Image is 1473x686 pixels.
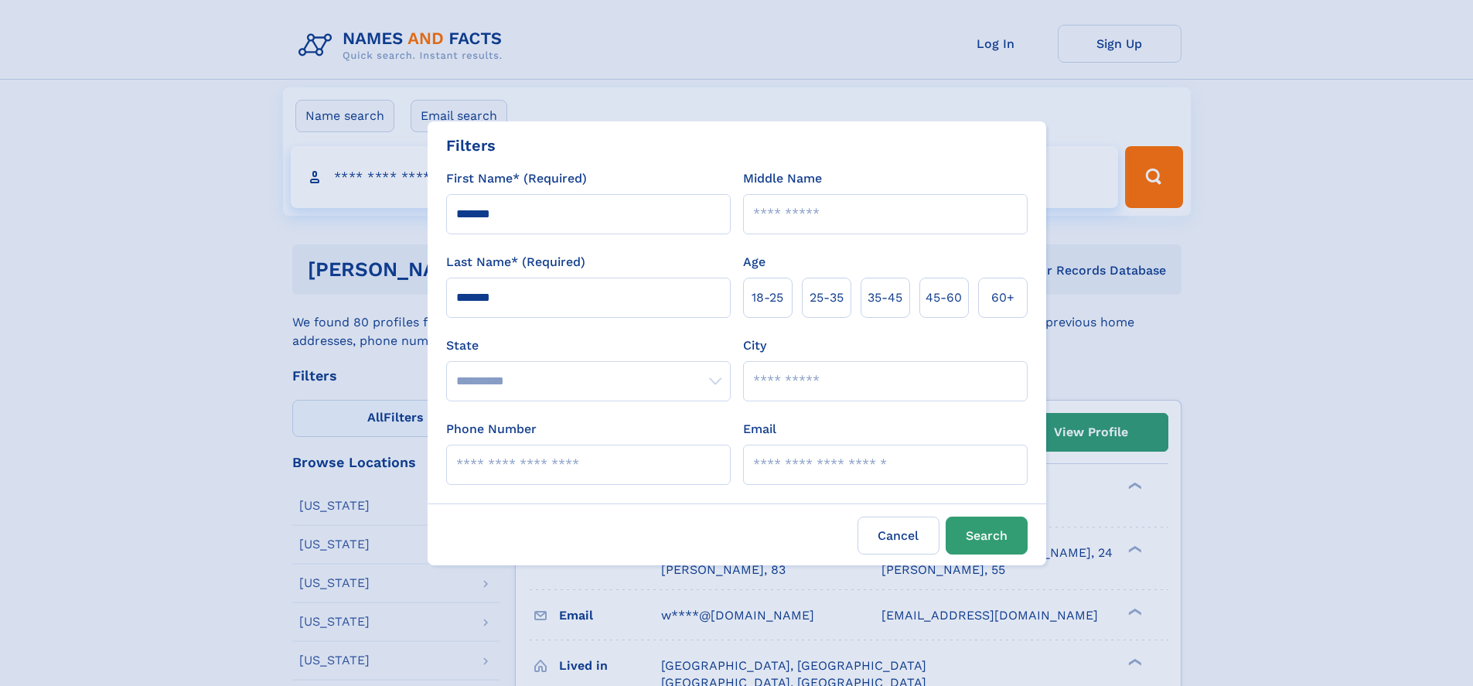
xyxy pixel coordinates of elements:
label: Phone Number [446,420,537,439]
label: City [743,336,766,355]
span: 35‑45 [868,288,902,307]
span: 25‑35 [810,288,844,307]
div: Filters [446,134,496,157]
label: State [446,336,731,355]
span: 45‑60 [926,288,962,307]
label: Last Name* (Required) [446,253,585,271]
span: 18‑25 [752,288,783,307]
span: 60+ [991,288,1014,307]
label: First Name* (Required) [446,169,587,188]
label: Email [743,420,776,439]
label: Cancel [858,517,939,555]
label: Age [743,253,765,271]
label: Middle Name [743,169,822,188]
button: Search [946,517,1028,555]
